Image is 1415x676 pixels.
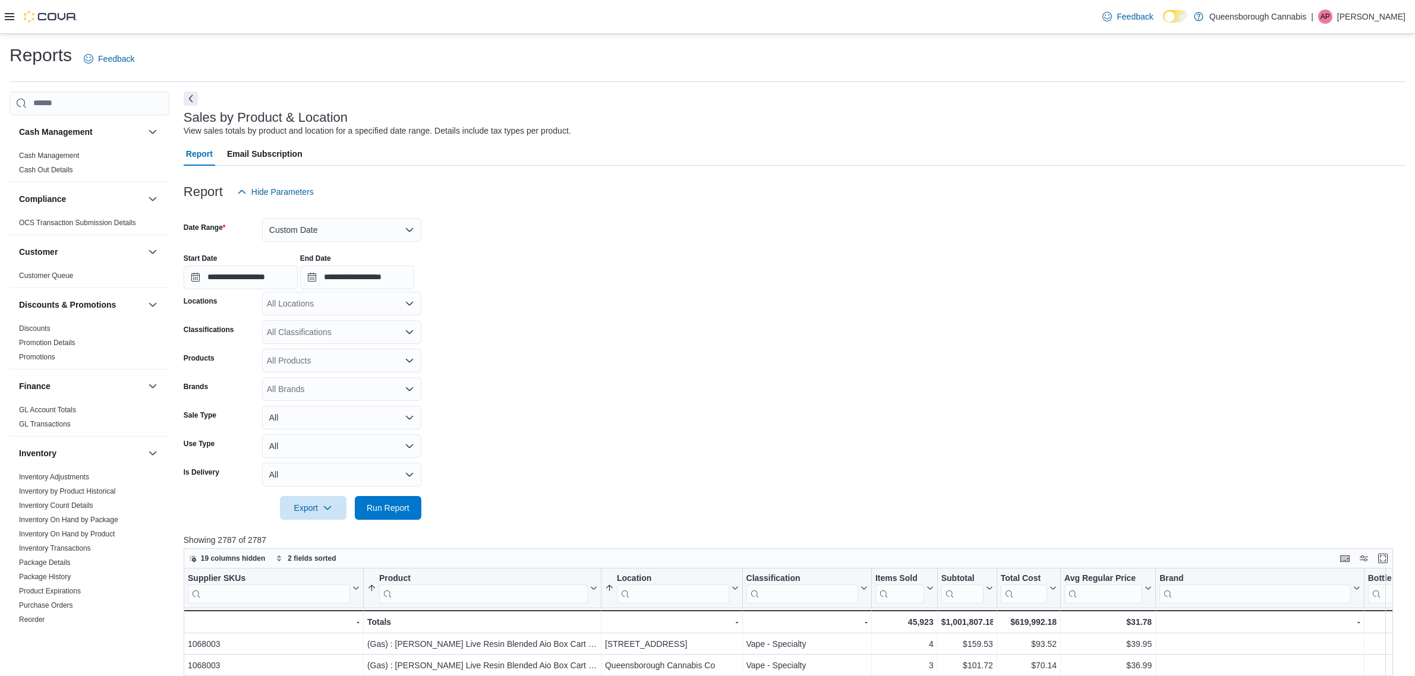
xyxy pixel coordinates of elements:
a: Inventory by Product Historical [19,487,116,495]
span: Inventory On Hand by Package [19,515,118,525]
button: Run Report [355,496,421,520]
input: Press the down key to open a popover containing a calendar. [300,266,414,289]
a: Cash Management [19,151,79,160]
div: Classification [746,573,858,584]
span: Hide Parameters [251,186,314,198]
button: Display options [1357,551,1371,566]
a: Inventory Adjustments [19,473,89,481]
label: Is Delivery [184,467,219,477]
span: Inventory Count Details [19,501,93,510]
button: All [262,463,421,487]
button: Discounts & Promotions [146,298,160,312]
button: Classification [746,573,867,603]
a: Cash Out Details [19,166,73,174]
a: Inventory On Hand by Product [19,530,115,538]
button: Inventory [19,447,143,459]
button: Next [184,91,198,106]
span: AP [1321,10,1330,24]
button: Avg Regular Price [1064,573,1152,603]
div: Items Sold [875,573,924,584]
div: Avg Regular Price [1064,573,1142,603]
button: Keyboard shortcuts [1338,551,1352,566]
div: Finance [10,403,169,436]
div: Inventory [10,470,169,646]
span: Cash Out Details [19,165,73,175]
label: Classifications [184,325,234,334]
span: Cash Management [19,151,79,160]
div: Supplier SKUs [188,573,350,603]
label: Use Type [184,439,215,448]
span: Feedback [98,53,134,65]
button: Compliance [19,193,143,205]
div: (Gas) : [PERSON_NAME] Live Resin Blended Aio Box Cart (1G) [367,658,597,672]
div: Product [379,573,588,603]
div: (Gas) : [PERSON_NAME] Live Resin Blended Aio Box Cart (1G) [367,637,597,651]
div: Location [617,573,729,584]
input: Dark Mode [1163,10,1188,23]
button: Open list of options [405,356,414,365]
div: Avg Regular Price [1064,573,1142,584]
span: Promotions [19,352,55,362]
div: $159.53 [941,637,993,651]
div: Queensborough Cannabis Co [605,658,739,672]
button: Customer [19,246,143,258]
button: Cash Management [146,125,160,139]
h3: Customer [19,246,58,258]
div: Classification [746,573,858,603]
p: Showing 2787 of 2787 [184,534,1405,546]
div: Subtotal [941,573,983,603]
h1: Reports [10,43,72,67]
div: $619,992.18 [1000,615,1056,629]
div: Brand [1159,573,1351,584]
button: Supplier SKUs [188,573,360,603]
div: 1068003 [188,637,360,651]
h3: Inventory [19,447,56,459]
div: Location [617,573,729,603]
div: Discounts & Promotions [10,321,169,369]
label: Products [184,353,215,363]
a: GL Transactions [19,420,71,428]
div: Supplier SKUs [188,573,350,584]
button: Finance [146,379,160,393]
span: Product Expirations [19,586,81,596]
button: Product [367,573,597,603]
img: Cova [24,11,77,23]
span: 19 columns hidden [201,554,266,563]
div: $93.52 [1001,637,1057,651]
button: Finance [19,380,143,392]
a: Reorder [19,615,45,624]
button: Subtotal [941,573,992,603]
span: Inventory Adjustments [19,472,89,482]
a: Customer Queue [19,271,73,280]
span: Purchase Orders [19,601,73,610]
span: Export [287,496,339,520]
div: Total Cost [1000,573,1047,584]
h3: Finance [19,380,51,392]
a: Package Details [19,558,71,567]
p: | [1311,10,1313,24]
button: 19 columns hidden [184,551,270,566]
button: Location [605,573,739,603]
div: Customer [10,268,169,288]
div: - [746,615,867,629]
div: Vape - Specialty [746,658,867,672]
p: [PERSON_NAME] [1337,10,1405,24]
div: $39.95 [1064,637,1152,651]
div: 45,923 [875,615,934,629]
div: $1,001,807.18 [941,615,992,629]
div: Product [379,573,588,584]
button: Enter fullscreen [1376,551,1390,566]
a: Promotion Details [19,339,75,347]
button: Total Cost [1000,573,1056,603]
span: Promotion Details [19,338,75,348]
input: Press the down key to open a popover containing a calendar. [184,266,298,289]
button: Hide Parameters [232,180,319,204]
button: 2 fields sorted [271,551,341,566]
div: 4 [875,637,934,651]
a: Discounts [19,324,51,333]
button: Compliance [146,192,160,206]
